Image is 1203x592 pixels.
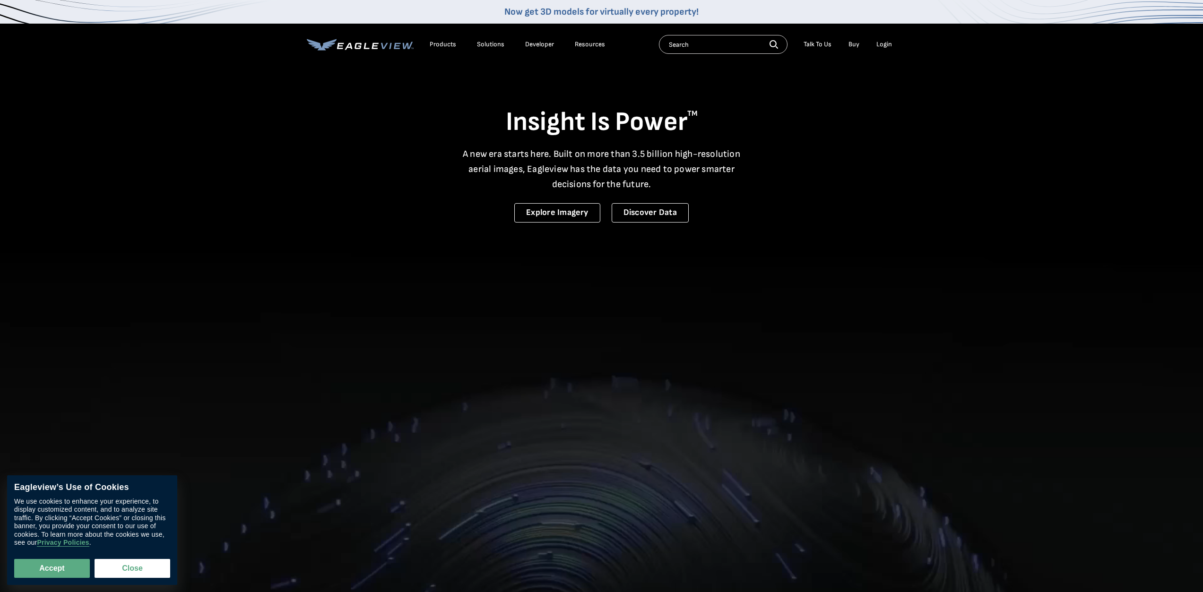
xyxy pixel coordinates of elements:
a: Developer [525,40,554,49]
p: A new era starts here. Built on more than 3.5 billion high-resolution aerial images, Eagleview ha... [457,146,746,192]
div: Login [876,40,892,49]
div: We use cookies to enhance your experience, to display customized content, and to analyze site tra... [14,498,170,547]
a: Explore Imagery [514,203,600,223]
input: Search [659,35,788,54]
a: Discover Data [612,203,689,223]
a: Privacy Policies [37,539,89,547]
a: Now get 3D models for virtually every property! [504,6,699,17]
div: Solutions [477,40,504,49]
div: Resources [575,40,605,49]
div: Eagleview’s Use of Cookies [14,482,170,493]
div: Products [430,40,456,49]
h1: Insight Is Power [307,106,897,139]
button: Accept [14,559,90,578]
a: Buy [848,40,859,49]
div: Talk To Us [804,40,831,49]
button: Close [95,559,170,578]
sup: TM [687,109,698,118]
